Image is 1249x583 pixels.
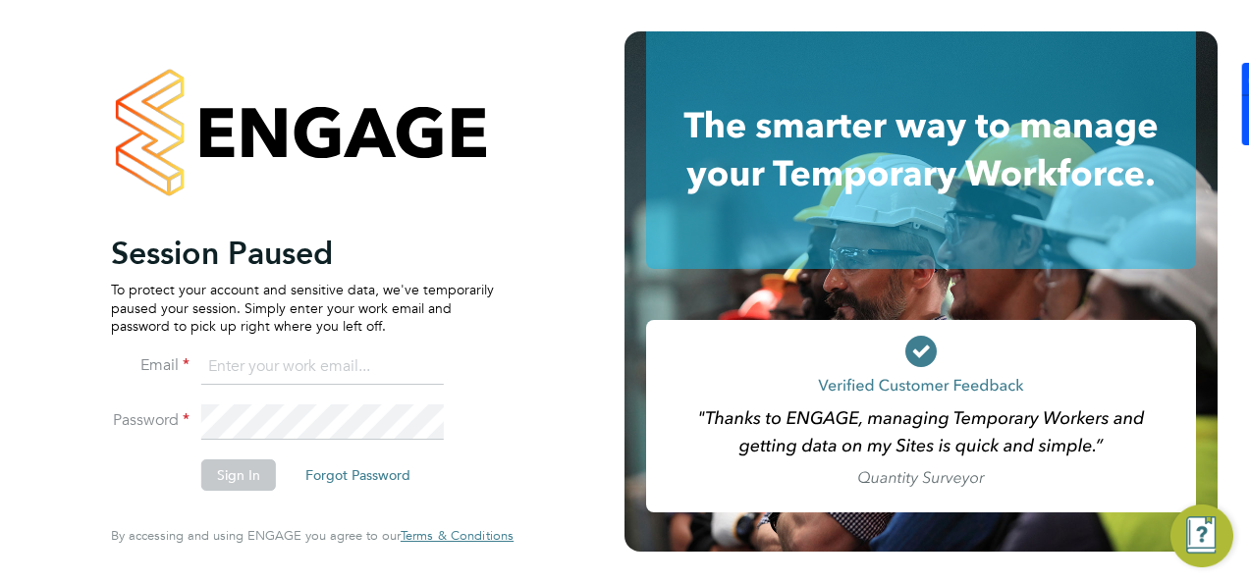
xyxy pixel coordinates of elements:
[1170,504,1233,567] button: Engage Resource Center
[201,349,444,385] input: Enter your work email...
[290,459,426,491] button: Forgot Password
[111,355,190,376] label: Email
[201,459,276,491] button: Sign In
[111,234,494,273] h2: Session Paused
[401,528,514,544] a: Terms & Conditions
[401,527,514,544] span: Terms & Conditions
[111,410,190,431] label: Password
[111,527,514,544] span: By accessing and using ENGAGE you agree to our
[111,281,494,335] p: To protect your account and sensitive data, we've temporarily paused your session. Simply enter y...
